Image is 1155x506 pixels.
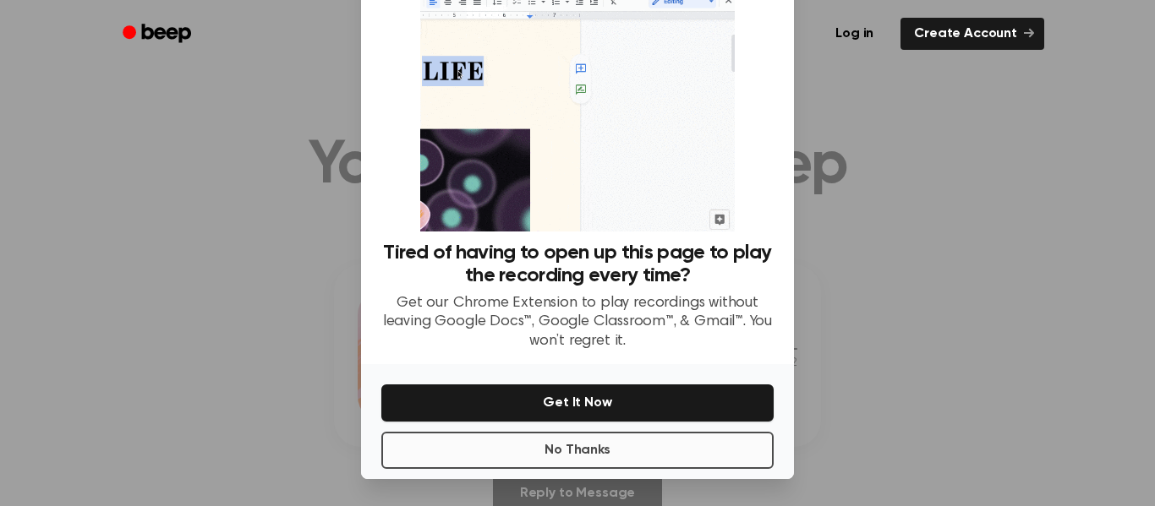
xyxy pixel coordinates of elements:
[818,14,890,53] a: Log in
[381,432,774,469] button: No Thanks
[381,384,774,422] button: Get It Now
[900,18,1044,50] a: Create Account
[111,18,206,51] a: Beep
[381,294,774,351] p: Get our Chrome Extension to play recordings without leaving Google Docs™, Google Classroom™, & Gm...
[381,242,774,287] h3: Tired of having to open up this page to play the recording every time?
